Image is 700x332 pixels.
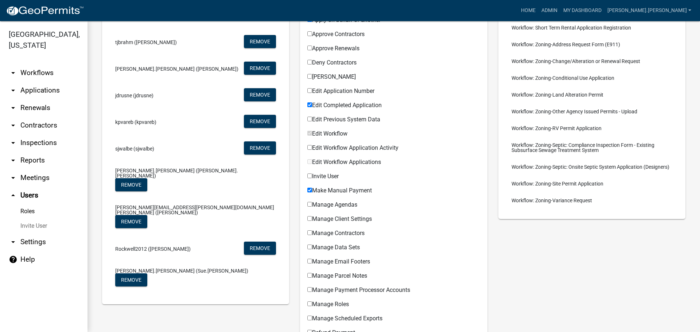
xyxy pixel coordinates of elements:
[307,159,312,164] input: Edit Workflow Applications
[506,19,678,36] li: Workflow: Short Term Rental Application Registration
[307,31,312,36] input: Approve Contractors
[115,268,248,273] span: [PERSON_NAME].[PERSON_NAME] (Sue.[PERSON_NAME])
[307,301,312,306] input: Manage Roles
[307,145,312,150] input: Edit Workflow Application Activity
[312,102,382,109] span: Edit Completed Application
[9,238,17,246] i: arrow_drop_down
[9,86,17,95] i: arrow_drop_down
[307,74,480,83] div: Workflow Applications
[115,40,177,45] span: tjbrahm ([PERSON_NAME])
[312,187,372,194] span: Make Manual Payment
[307,88,312,93] input: Edit Application Number
[244,35,276,48] button: Remove
[115,178,147,191] button: Remove
[307,287,312,292] input: Manage Payment Processor Accounts
[307,60,480,69] div: Workflow Applications
[115,66,238,71] span: [PERSON_NAME].[PERSON_NAME] ([PERSON_NAME])
[312,130,347,137] span: Edit Workflow
[307,173,312,178] input: Invite User
[9,103,17,112] i: arrow_drop_down
[307,173,480,182] div: Workflow Applications
[307,46,312,50] input: Approve Renewals
[9,173,17,182] i: arrow_drop_down
[307,74,312,79] input: [PERSON_NAME]
[9,69,17,77] i: arrow_drop_down
[244,62,276,75] button: Remove
[307,216,480,225] div: Workflow Applications
[9,255,17,264] i: help
[307,301,480,310] div: Workflow Applications
[307,245,312,249] input: Manage Data Sets
[244,115,276,128] button: Remove
[307,287,480,296] div: Workflow Applications
[312,159,381,165] span: Edit Workflow Applications
[307,230,312,235] input: Manage Contractors
[115,168,276,178] span: [PERSON_NAME].[PERSON_NAME] ([PERSON_NAME].[PERSON_NAME])
[307,131,480,140] div: Workflow Applications
[506,120,678,137] li: Workflow: Zoning-RV Permit Application
[307,202,312,207] input: Manage Agendas
[115,146,154,151] span: sjwalbe (sjwalbe)
[115,205,276,215] span: [PERSON_NAME][EMAIL_ADDRESS][PERSON_NAME][DOMAIN_NAME][PERSON_NAME] ([PERSON_NAME])
[506,159,678,175] li: Workflow: Zoning-Septic: Onsite Septic System Application (Designers)
[506,70,678,86] li: Workflow: Zoning-Conditional Use Application
[307,316,312,320] input: Manage Scheduled Exports
[518,4,538,17] a: Home
[560,4,604,17] a: My Dashboard
[244,88,276,101] button: Remove
[9,138,17,147] i: arrow_drop_down
[307,188,480,196] div: Workflow Applications
[307,259,312,263] input: Manage Email Footers
[307,31,480,40] div: Workflow Applications
[307,216,312,221] input: Manage Client Settings
[604,4,694,17] a: [PERSON_NAME].[PERSON_NAME]
[307,188,312,192] input: Make Manual Payment
[307,60,312,65] input: Deny Contractors
[307,273,480,282] div: Workflow Applications
[244,141,276,155] button: Remove
[307,159,480,168] div: Workflow Applications
[307,202,480,211] div: Workflow Applications
[307,230,480,239] div: Workflow Applications
[307,46,480,54] div: Workflow Applications
[115,246,191,251] span: Rockwell2012 ([PERSON_NAME])
[115,273,147,286] button: Remove
[307,17,480,26] div: Workflow Applications
[307,245,480,253] div: Workflow Applications
[307,102,480,111] div: Workflow Applications
[506,103,678,120] li: Workflow: Zoning-Other Agency Issued Permits - Upload
[307,316,480,324] div: Workflow Applications
[506,137,678,159] li: Workflow: Zoning-Septic: Compliance Inspection Form - Existing Subsurface Sewage Treatment System
[115,120,156,125] span: kpvareb (kpvareb)
[506,175,678,192] li: Workflow: Zoning-Site Permit Application
[307,145,480,154] div: Workflow Applications
[9,121,17,130] i: arrow_drop_down
[307,273,312,278] input: Manage Parcel Notes
[307,88,480,97] div: Workflow Applications
[506,36,678,53] li: Workflow: Zoning-Address Request Form (E911)
[506,53,678,70] li: Workflow: Zoning-Change/Alteration or Renewal Request
[307,131,312,136] input: Edit Workflow
[506,192,678,209] li: Workflow: Zoning-Variance Request
[307,117,312,121] input: Edit Previous System Data
[307,102,312,107] input: Edit Completed Application
[244,242,276,255] button: Remove
[115,93,153,98] span: jdrusne (jdrusne)
[538,4,560,17] a: Admin
[115,215,147,228] button: Remove
[506,86,678,103] li: Workflow: Zoning-Land Alteration Permit
[9,156,17,165] i: arrow_drop_down
[9,191,17,200] i: arrow_drop_up
[312,87,374,94] span: Edit Application Number
[307,259,480,267] div: Workflow Applications
[307,117,480,125] div: Workflow Applications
